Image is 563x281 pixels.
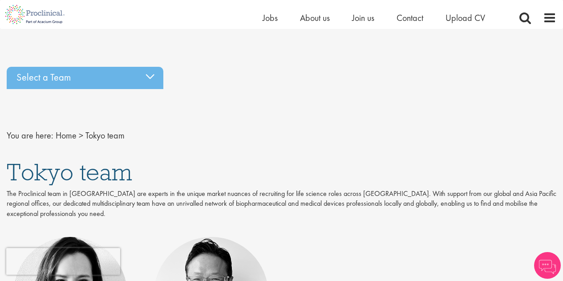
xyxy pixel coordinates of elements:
[352,12,374,24] a: Join us
[534,252,561,279] img: Chatbot
[397,12,423,24] a: Contact
[7,157,132,187] span: Tokyo team
[79,130,83,141] span: >
[7,130,53,141] span: You are here:
[300,12,330,24] a: About us
[56,130,77,141] a: breadcrumb link
[6,248,120,275] iframe: reCAPTCHA
[446,12,485,24] a: Upload CV
[263,12,278,24] a: Jobs
[85,130,125,141] span: Tokyo team
[7,189,556,220] p: The Proclinical team in [GEOGRAPHIC_DATA] are experts in the unique market nuances of recruiting ...
[7,67,163,89] div: Select a Team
